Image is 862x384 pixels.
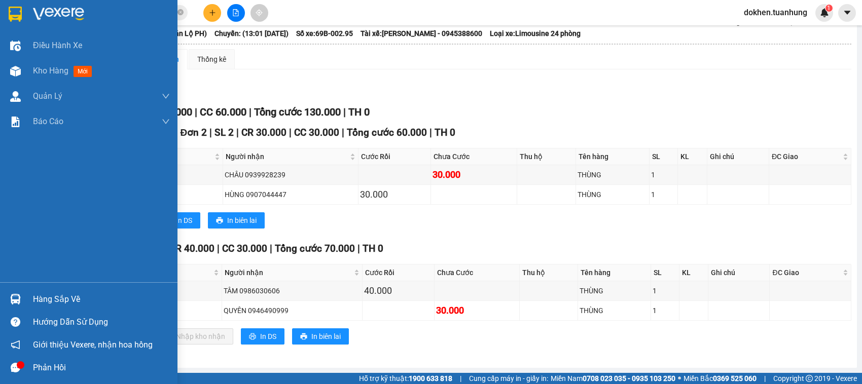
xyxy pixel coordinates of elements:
div: HÙNG 0907044447 [225,189,356,200]
img: icon-new-feature [820,8,829,17]
span: printer [249,333,256,341]
button: aim [250,4,268,22]
span: message [11,363,20,372]
span: printer [216,217,223,225]
span: file-add [232,9,239,16]
span: close-circle [177,8,184,18]
span: Tài xế: [PERSON_NAME] - 0945388600 [361,28,482,39]
span: TH 0 [363,243,383,254]
span: Tổng cước 60.000 [347,127,427,138]
span: down [162,118,170,126]
span: | [249,106,252,118]
span: Hỗ trợ kỹ thuật: [359,373,452,384]
button: caret-down [838,4,856,22]
span: | [429,127,432,138]
span: Điều hành xe [33,39,82,52]
img: warehouse-icon [10,41,21,51]
span: 1 [827,5,831,12]
span: | [217,243,220,254]
div: 1 [651,169,676,180]
span: down [162,92,170,100]
span: printer [300,333,307,341]
img: warehouse-icon [10,91,21,102]
th: Chưa Cước [431,148,517,165]
span: CR 40.000 [169,243,214,254]
th: Tên hàng [578,264,651,281]
th: Ghi chú [707,148,769,165]
div: 30.000 [433,168,515,182]
span: Số xe: 69B-002.95 [296,28,353,39]
span: CR 30.000 [241,127,286,138]
span: | [343,106,346,118]
span: Báo cáo [33,115,63,128]
div: TÂM 0986030606 [224,285,361,296]
button: file-add [227,4,245,22]
span: CC 30.000 [294,127,339,138]
th: Tên hàng [576,148,650,165]
span: Đơn 2 [181,127,207,138]
div: THÙNG [580,285,649,296]
span: In DS [176,215,192,226]
div: Hướng dẫn sử dụng [33,315,170,330]
sup: 1 [825,5,833,12]
div: 1 [653,305,677,316]
button: printerIn DS [157,212,200,228]
span: | [209,127,212,138]
th: Thu hộ [517,148,576,165]
span: TH 0 [435,127,455,138]
span: plus [209,9,216,16]
th: KL [678,148,707,165]
span: TH 0 [348,106,370,118]
span: ⚪️ [678,376,681,380]
span: environment [58,24,66,32]
div: THÙNG [578,169,648,180]
strong: 0708 023 035 - 0935 103 250 [583,374,675,382]
img: solution-icon [10,117,21,127]
span: CC 60.000 [200,106,246,118]
div: QUYÊN 0946490999 [224,305,361,316]
span: Tổng cước 70.000 [275,243,355,254]
span: Miền Nam [551,373,675,384]
span: SL 2 [214,127,234,138]
span: mới [74,66,92,77]
div: Phản hồi [33,360,170,375]
button: printerIn biên lai [208,212,265,228]
b: [PERSON_NAME] [58,7,143,19]
button: downloadNhập kho nhận [157,328,233,344]
button: printerIn biên lai [292,328,349,344]
span: Người nhận [226,151,348,162]
span: | [236,127,239,138]
span: ĐC Giao [772,151,841,162]
img: warehouse-icon [10,66,21,76]
span: | [270,243,272,254]
span: Giới thiệu Vexere, nhận hoa hồng [33,338,153,351]
span: In biên lai [311,331,341,342]
th: Cước Rồi [363,264,435,281]
span: Miền Bắc [684,373,757,384]
span: phone [58,37,66,45]
span: ĐC Giao [772,267,841,278]
span: In biên lai [227,215,257,226]
div: 30.000 [360,187,429,202]
th: SL [650,148,678,165]
span: copyright [806,375,813,382]
div: 30.000 [436,303,518,318]
th: Cước Rồi [358,148,431,165]
div: CHÂU 0939928239 [225,169,356,180]
span: Chuyến: (13:01 [DATE]) [214,28,289,39]
span: Loại xe: Limousine 24 phòng [490,28,581,39]
div: THÙNG [578,189,648,200]
img: warehouse-icon [10,294,21,304]
strong: 0369 525 060 [713,374,757,382]
span: Người nhận [225,267,352,278]
div: THÙNG [580,305,649,316]
span: CC 30.000 [222,243,267,254]
span: | [342,127,344,138]
span: Quản Lý [33,90,62,102]
button: printerIn DS [241,328,284,344]
span: Cung cấp máy in - giấy in: [469,373,548,384]
span: dokhen.tuanhung [736,6,815,19]
span: | [357,243,360,254]
li: 85 [PERSON_NAME] [5,22,193,35]
div: Thống kê [197,54,226,65]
